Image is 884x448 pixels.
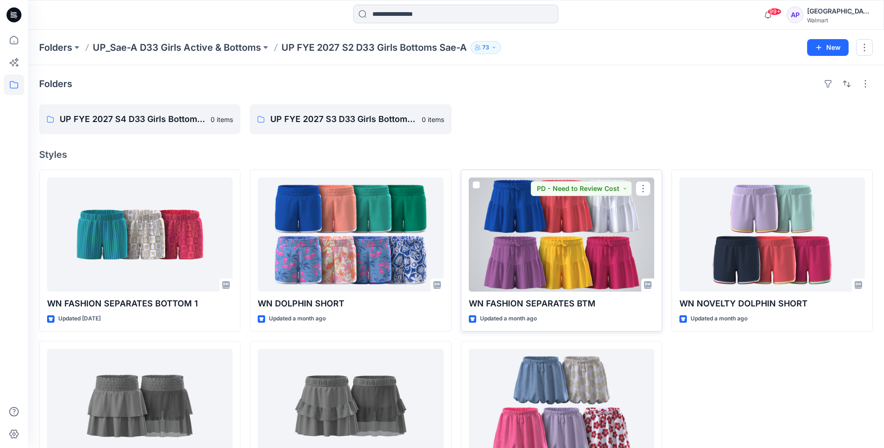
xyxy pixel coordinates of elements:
[480,314,537,324] p: Updated a month ago
[258,297,443,310] p: WN DOLPHIN SHORT
[250,104,451,134] a: UP FYE 2027 S3 D33 Girls Bottoms Sae-A0 items
[58,314,101,324] p: Updated [DATE]
[93,41,261,54] a: UP_Sae-A D33 Girls Active & Bottoms
[39,78,72,89] h4: Folders
[807,6,872,17] div: [GEOGRAPHIC_DATA]
[47,297,233,310] p: WN FASHION SEPARATES BOTTOM 1
[679,177,865,292] a: WN NOVELTY DOLPHIN SHORT
[39,41,72,54] a: Folders
[270,113,416,126] p: UP FYE 2027 S3 D33 Girls Bottoms Sae-A
[807,39,849,56] button: New
[469,297,654,310] p: WN FASHION SEPARATES BTM
[211,115,233,124] p: 0 items
[482,42,489,53] p: 73
[258,177,443,292] a: WN DOLPHIN SHORT
[281,41,467,54] p: UP FYE 2027 S2 D33 Girls Bottoms Sae-A
[768,8,781,15] span: 99+
[469,177,654,292] a: WN FASHION SEPARATES BTM
[787,7,803,23] div: AP
[679,297,865,310] p: WN NOVELTY DOLPHIN SHORT
[422,115,444,124] p: 0 items
[807,17,872,24] div: Walmart
[60,113,205,126] p: UP FYE 2027 S4 D33 Girls Bottoms Sae-A
[39,104,240,134] a: UP FYE 2027 S4 D33 Girls Bottoms Sae-A0 items
[471,41,501,54] button: 73
[691,314,747,324] p: Updated a month ago
[269,314,326,324] p: Updated a month ago
[39,149,873,160] h4: Styles
[47,177,233,292] a: WN FASHION SEPARATES BOTTOM 1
